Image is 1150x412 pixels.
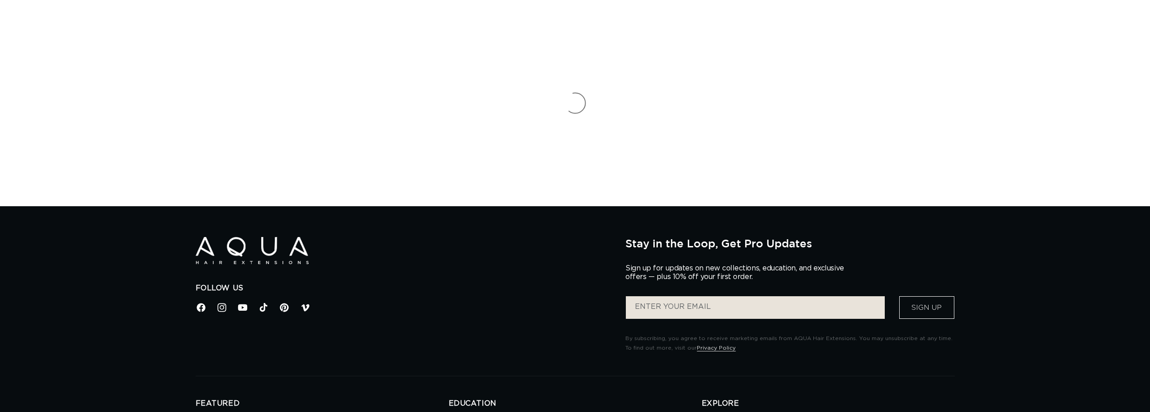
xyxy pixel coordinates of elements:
img: Aqua Hair Extensions [196,237,309,265]
h2: Stay in the Loop, Get Pro Updates [625,237,954,250]
h2: FEATURED [196,399,449,408]
p: By subscribing, you agree to receive marketing emails from AQUA Hair Extensions. You may unsubscr... [625,334,954,353]
h2: EXPLORE [702,399,955,408]
a: Privacy Policy [697,345,736,350]
p: Sign up for updates on new collections, education, and exclusive offers — plus 10% off your first... [625,264,851,281]
h2: Follow Us [196,284,612,293]
input: ENTER YOUR EMAIL [626,296,884,319]
button: Sign Up [899,296,954,319]
h2: EDUCATION [449,399,702,408]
